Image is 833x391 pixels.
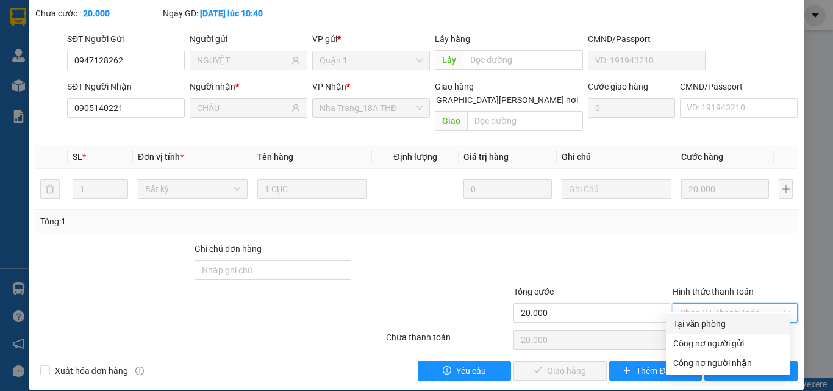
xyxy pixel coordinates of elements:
[291,56,300,65] span: user
[40,179,60,199] button: delete
[680,80,798,93] div: CMND/Passport
[195,244,262,254] label: Ghi chú đơn hàng
[190,80,307,93] div: Người nhận
[467,111,583,131] input: Dọc đường
[393,152,437,162] span: Định lượng
[681,179,769,199] input: 0
[588,32,706,46] div: CMND/Passport
[779,179,793,199] button: plus
[418,361,511,381] button: exclamation-circleYêu cầu
[673,337,782,350] div: Công nợ người gửi
[456,364,486,378] span: Yêu cầu
[385,331,512,352] div: Chưa thanh toán
[609,361,703,381] button: plusThêm ĐH mới
[257,152,293,162] span: Tên hàng
[588,82,648,91] label: Cước giao hàng
[562,179,671,199] input: Ghi Chú
[666,334,790,353] div: Cước gửi hàng sẽ được ghi vào công nợ của người gửi
[312,82,346,91] span: VP Nhận
[83,9,110,18] b: 20.000
[190,32,307,46] div: Người gửi
[312,32,430,46] div: VP gửi
[623,366,631,376] span: plus
[163,7,288,20] div: Ngày GD:
[291,104,300,112] span: user
[681,152,723,162] span: Cước hàng
[67,80,185,93] div: SĐT Người Nhận
[513,361,607,381] button: checkGiao hàng
[673,356,782,370] div: Công nợ người nhận
[463,50,583,70] input: Dọc đường
[435,34,470,44] span: Lấy hàng
[673,287,754,296] label: Hình thức thanh toán
[557,145,676,169] th: Ghi chú
[443,366,451,376] span: exclamation-circle
[435,50,463,70] span: Lấy
[588,51,706,70] input: VD: 191943210
[145,180,240,198] span: Bất kỳ
[35,7,160,20] div: Chưa cước :
[463,152,509,162] span: Giá trị hàng
[636,364,688,378] span: Thêm ĐH mới
[463,179,551,199] input: 0
[320,51,423,70] span: Quận 1
[320,99,423,117] span: Nha Trang_18A THĐ
[435,111,467,131] span: Giao
[67,32,185,46] div: SĐT Người Gửi
[200,9,263,18] b: [DATE] lúc 10:40
[50,364,133,378] span: Xuất hóa đơn hàng
[435,82,474,91] span: Giao hàng
[666,353,790,373] div: Cước gửi hàng sẽ được ghi vào công nợ của người nhận
[412,93,583,107] span: [GEOGRAPHIC_DATA][PERSON_NAME] nơi
[197,101,289,115] input: Tên người nhận
[135,367,144,375] span: info-circle
[673,317,782,331] div: Tại văn phòng
[257,179,367,199] input: VD: Bàn, Ghế
[73,152,82,162] span: SL
[197,54,289,67] input: Tên người gửi
[588,98,675,118] input: Cước giao hàng
[40,215,323,228] div: Tổng: 1
[513,287,554,296] span: Tổng cước
[680,304,790,322] span: Chọn HT Thanh Toán
[138,152,184,162] span: Đơn vị tính
[195,260,351,280] input: Ghi chú đơn hàng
